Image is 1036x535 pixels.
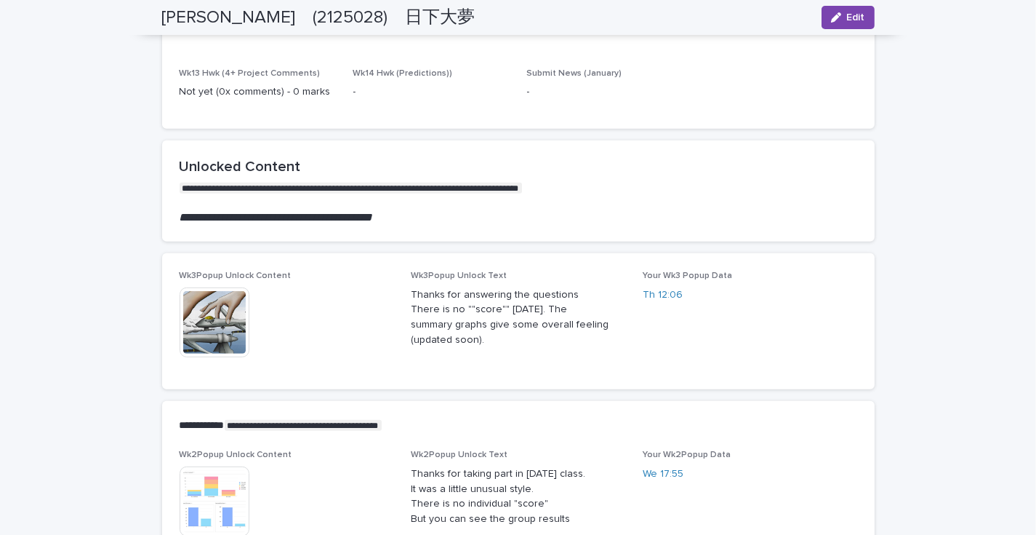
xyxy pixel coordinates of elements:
[643,272,732,280] span: Your Wk3 Popup Data
[643,451,731,459] span: Your Wk2Popup Data
[822,6,875,29] button: Edit
[180,451,292,459] span: Wk2Popup Unlock Content
[643,288,683,303] a: Th 12:06
[353,84,510,100] p: -
[411,288,625,348] p: Thanks for answering the questions There is no ""score"" [DATE]. The summary graphs give some ove...
[527,84,683,100] p: -
[527,69,622,78] span: Submit News (January)
[180,69,321,78] span: Wk13 Hwk (4+ Project Comments)
[180,158,857,175] h2: Unlocked Content
[847,12,865,23] span: Edit
[353,69,453,78] span: Wk14 Hwk (Predictions))
[411,467,625,527] p: Thanks for taking part in [DATE] class. It was a little unusual style. There is no individual "sc...
[643,467,683,482] a: We 17:55
[411,451,507,459] span: Wk2Popup Unlock Text
[411,272,507,280] span: Wk3Popup Unlock Text
[180,84,336,100] p: Not yet (0x comments) - 0 marks
[180,272,292,280] span: Wk3Popup Unlock Content
[162,7,475,28] h2: [PERSON_NAME] (2125028) 日下大夢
